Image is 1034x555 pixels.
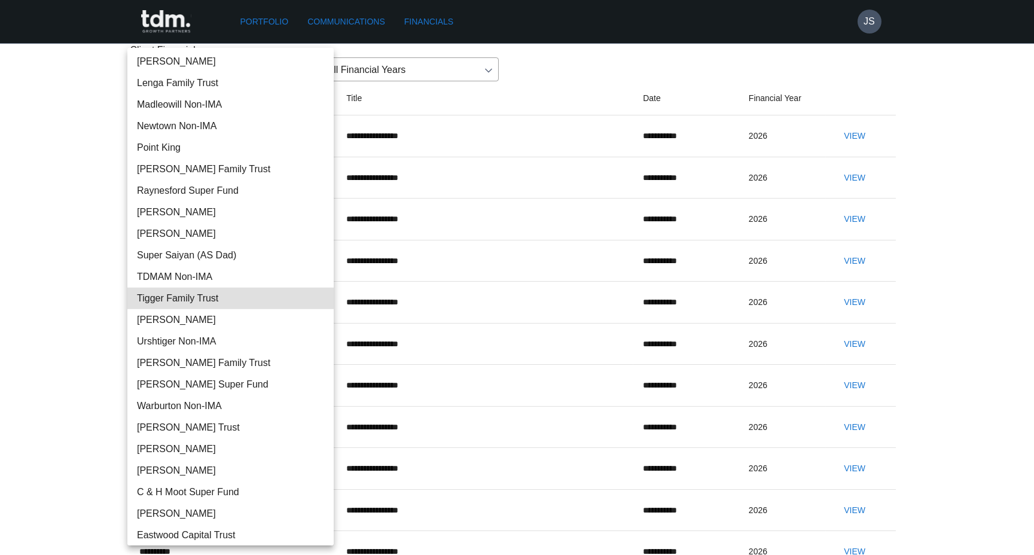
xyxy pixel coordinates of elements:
[137,291,324,306] span: Tigger Family Trust
[137,463,324,478] span: [PERSON_NAME]
[137,377,324,392] span: [PERSON_NAME] Super Fund
[137,227,324,241] span: [PERSON_NAME]
[137,313,324,327] span: [PERSON_NAME]
[137,507,324,521] span: [PERSON_NAME]
[137,270,324,284] span: TDMAM Non-IMA
[137,141,324,155] span: Point King
[137,248,324,263] span: Super Saiyan (AS Dad)
[137,420,324,435] span: [PERSON_NAME] Trust
[137,119,324,133] span: Newtown Non-IMA
[137,205,324,219] span: [PERSON_NAME]
[137,97,324,112] span: Madleowill Non-IMA
[137,442,324,456] span: [PERSON_NAME]
[137,184,324,198] span: Raynesford Super Fund
[137,162,324,176] span: [PERSON_NAME] Family Trust
[137,485,324,499] span: C & H Moot Super Fund
[137,54,324,69] span: [PERSON_NAME]
[137,528,324,542] span: Eastwood Capital Trust
[137,76,324,90] span: Lenga Family Trust
[137,334,324,349] span: Urshtiger Non-IMA
[137,399,324,413] span: Warburton Non-IMA
[137,356,324,370] span: [PERSON_NAME] Family Trust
